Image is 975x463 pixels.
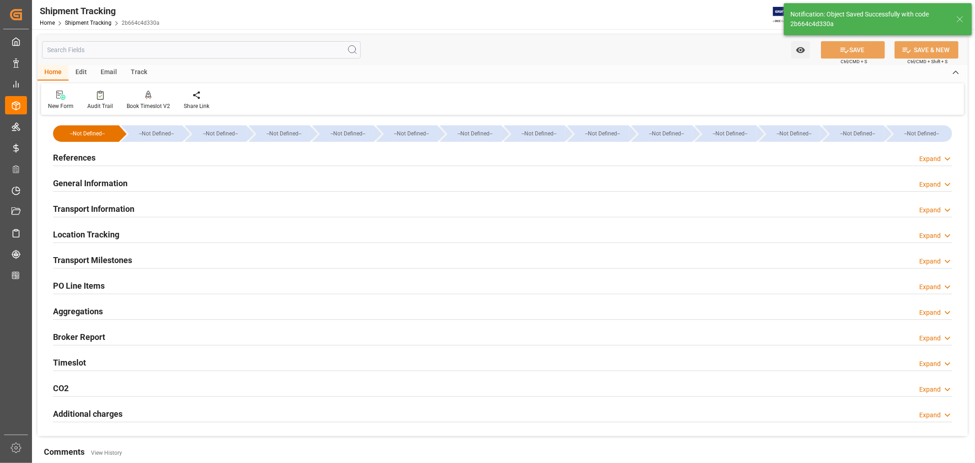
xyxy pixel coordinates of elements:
div: --Not Defined-- [376,125,437,142]
div: Expand [919,231,941,241]
div: Expand [919,154,941,164]
div: Notification: Object Saved Successfully with code 2b664c4d330a [790,10,948,29]
a: View History [91,450,122,456]
div: Expand [919,205,941,215]
div: --Not Defined-- [831,125,884,142]
h2: General Information [53,177,128,189]
div: --Not Defined-- [513,125,565,142]
div: --Not Defined-- [258,125,310,142]
div: --Not Defined-- [185,125,246,142]
div: --Not Defined-- [385,125,437,142]
div: --Not Defined-- [53,125,119,142]
div: Expand [919,410,941,420]
div: --Not Defined-- [312,125,373,142]
div: Share Link [184,102,209,110]
button: open menu [791,41,810,59]
h2: Transport Milestones [53,254,132,266]
div: New Form [48,102,74,110]
div: --Not Defined-- [249,125,310,142]
div: --Not Defined-- [631,125,693,142]
div: --Not Defined-- [321,125,373,142]
a: Shipment Tracking [65,20,112,26]
h2: Location Tracking [53,228,119,241]
h2: Broker Report [53,331,105,343]
div: Edit [69,65,94,81]
h2: Aggregations [53,305,103,318]
h2: Timeslot [53,356,86,369]
h2: PO Line Items [53,280,105,292]
div: --Not Defined-- [440,125,501,142]
img: Exertis%20JAM%20-%20Email%20Logo.jpg_1722504956.jpg [773,7,805,23]
div: Shipment Tracking [40,4,160,18]
div: --Not Defined-- [121,125,182,142]
div: Expand [919,257,941,266]
div: Track [124,65,154,81]
div: --Not Defined-- [567,125,629,142]
h2: Additional charges [53,408,123,420]
div: --Not Defined-- [822,125,884,142]
button: SAVE & NEW [895,41,959,59]
div: --Not Defined-- [895,125,948,142]
div: Expand [919,334,941,343]
div: --Not Defined-- [504,125,565,142]
button: SAVE [821,41,885,59]
div: Expand [919,359,941,369]
span: Ctrl/CMD + S [841,58,867,65]
div: Audit Trail [87,102,113,110]
div: --Not Defined-- [449,125,501,142]
div: --Not Defined-- [194,125,246,142]
input: Search Fields [42,41,361,59]
div: --Not Defined-- [768,125,820,142]
a: Home [40,20,55,26]
div: Expand [919,385,941,394]
h2: References [53,151,96,164]
h2: Comments [44,446,85,458]
div: --Not Defined-- [704,125,756,142]
div: Expand [919,308,941,318]
div: --Not Defined-- [130,125,182,142]
div: Book Timeslot V2 [127,102,170,110]
h2: Transport Information [53,203,134,215]
h2: CO2 [53,382,69,394]
span: Ctrl/CMD + Shift + S [907,58,948,65]
div: --Not Defined-- [886,125,952,142]
div: --Not Defined-- [576,125,629,142]
div: Home [37,65,69,81]
div: --Not Defined-- [695,125,756,142]
div: Email [94,65,124,81]
div: Expand [919,282,941,292]
div: --Not Defined-- [640,125,693,142]
div: --Not Defined-- [759,125,820,142]
div: --Not Defined-- [62,125,112,142]
div: Expand [919,180,941,189]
